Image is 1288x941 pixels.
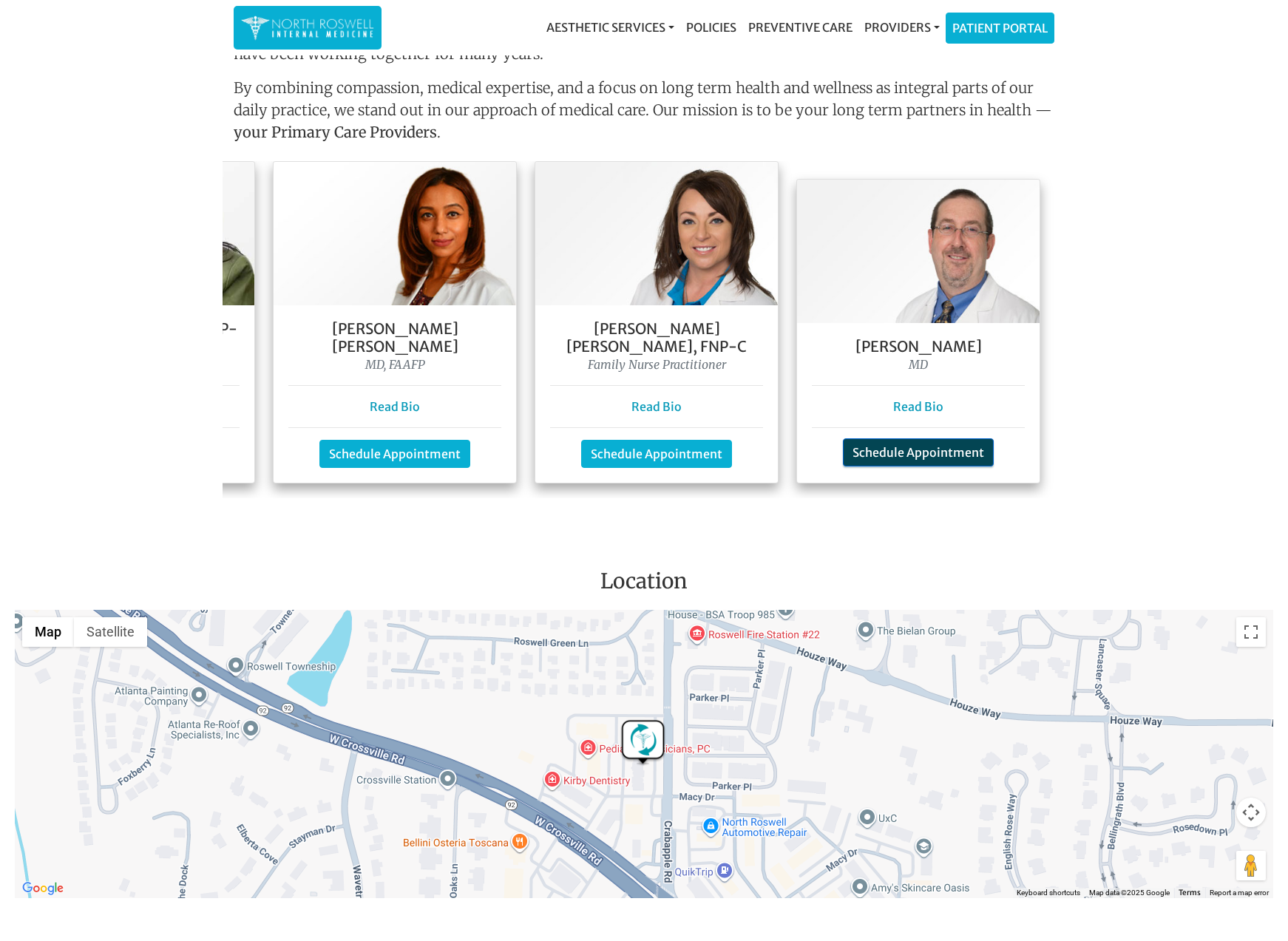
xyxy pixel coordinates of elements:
[588,357,726,372] i: Family Nurse Practitioner
[946,13,1054,43] a: Patient Portal
[365,357,425,372] i: MD, FAAFP
[241,13,374,42] img: North Roswell Internal Medicine
[1236,798,1266,827] button: Map camera controls
[234,123,437,141] strong: your Primary Care Providers
[540,13,680,42] a: Aesthetic Services
[909,357,928,372] i: MD
[581,440,732,468] a: Schedule Appointment
[1210,889,1269,897] a: Report a map error
[742,13,858,42] a: Preventive Care
[631,399,682,414] a: Read Bio
[74,617,147,647] button: Show satellite imagery
[1089,889,1170,897] span: Map data ©2025 Google
[550,320,763,356] h5: [PERSON_NAME] [PERSON_NAME], FNP-C
[797,180,1040,323] img: Dr. George Kanes
[11,569,1277,600] h3: Location
[893,399,943,414] a: Read Bio
[288,320,501,356] h5: [PERSON_NAME] [PERSON_NAME]
[680,13,742,42] a: Policies
[274,162,516,305] img: Dr. Farah Mubarak Ali MD, FAAFP
[619,719,666,767] div: North Roswell Internal Medicine
[319,440,470,468] a: Schedule Appointment
[812,338,1025,356] h5: [PERSON_NAME]
[1236,617,1266,647] button: Toggle fullscreen view
[843,438,994,466] a: Schedule Appointment
[234,77,1054,149] p: By combining compassion, medical expertise, and a focus on long term health and wellness as integ...
[535,162,778,305] img: Keela Weeks Leger, FNP-C
[1236,851,1266,880] button: Drag Pegman onto the map to open Street View
[22,617,74,647] button: Show street map
[370,399,420,414] a: Read Bio
[18,879,67,898] a: Open this area in Google Maps (opens a new window)
[1017,888,1080,898] button: Keyboard shortcuts
[18,879,67,898] img: Google
[1179,888,1201,897] a: Terms (opens in new tab)
[858,13,946,42] a: Providers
